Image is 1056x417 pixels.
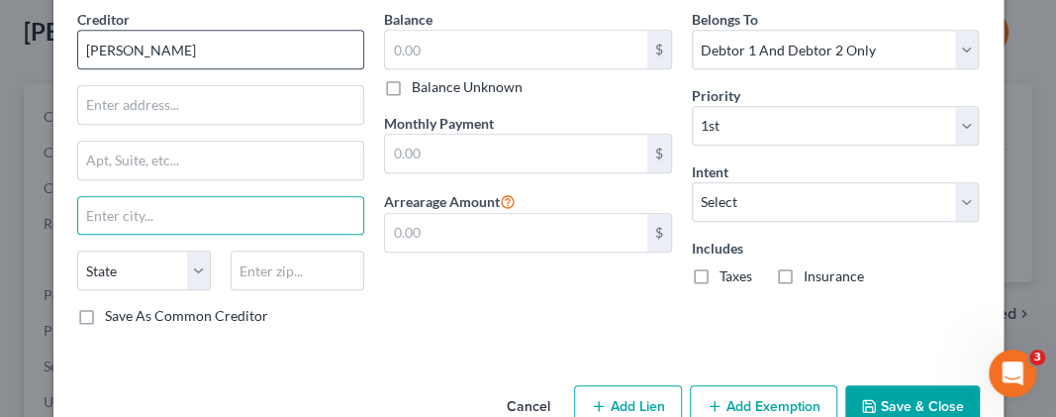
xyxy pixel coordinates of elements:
h1: [PERSON_NAME] [96,10,225,25]
input: Enter address... [78,86,364,124]
span: 3 [1029,350,1045,365]
div: $ [647,214,671,252]
label: Intent [692,161,728,182]
span: Belongs To [692,11,758,28]
input: Enter city... [78,197,364,235]
label: Arrearage Amount [384,189,516,213]
div: $ [647,135,671,172]
iframe: Intercom live chat [989,350,1036,397]
button: Home [310,8,347,46]
label: Insurance [804,266,864,286]
button: go back [13,8,50,46]
label: Balance [384,9,432,30]
img: Profile image for Emma [56,11,88,43]
label: Taxes [720,266,752,286]
span: Priority [692,87,740,104]
input: 0.00 [385,214,647,252]
button: Gif picker [94,264,110,280]
button: Send a message… [339,258,371,289]
div: Close [347,8,383,44]
button: Emoji picker [62,265,78,281]
label: Includes [692,238,980,259]
button: Upload attachment [31,264,47,280]
p: Active 11h ago [96,25,192,45]
input: 0.00 [385,135,647,172]
input: Search creditor by name... [77,30,365,69]
label: Monthly Payment [384,113,494,134]
label: Save As Common Creditor [105,306,268,326]
button: Start recording [126,264,142,280]
span: Creditor [77,11,130,28]
textarea: Message… [17,224,379,258]
label: Balance Unknown [412,77,523,97]
input: Enter zip... [231,251,364,290]
div: $ [647,31,671,68]
input: 0.00 [385,31,647,68]
input: Apt, Suite, etc... [78,142,364,179]
div: Our team is actively working to re-integrate dynamic functionality and expects to have it restore... [32,55,309,211]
